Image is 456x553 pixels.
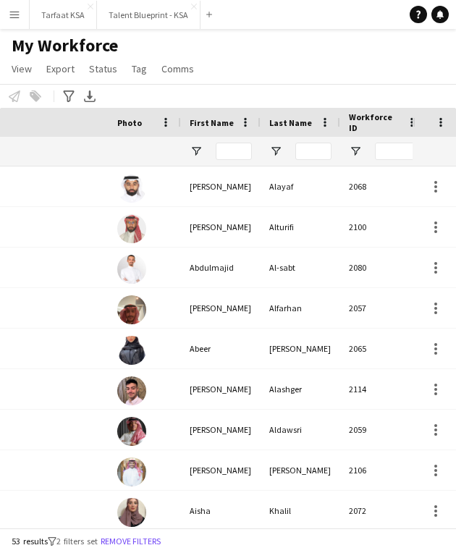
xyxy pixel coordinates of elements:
[41,59,80,78] a: Export
[117,336,146,365] img: Abeer Ahmad
[30,1,97,29] button: Tarfaat KSA
[117,214,146,243] img: Abdullah Alturifi
[12,62,32,75] span: View
[181,288,261,328] div: [PERSON_NAME]
[117,117,142,128] span: Photo
[261,207,340,247] div: Alturifi
[190,117,234,128] span: First Name
[269,145,282,158] button: Open Filter Menu
[261,329,340,368] div: [PERSON_NAME]
[181,329,261,368] div: Abeer
[340,369,427,409] div: 2114
[181,369,261,409] div: [PERSON_NAME]
[60,88,77,105] app-action-btn: Advanced filters
[89,62,117,75] span: Status
[340,450,427,490] div: 2106
[117,255,146,284] img: Abdulmajid Al-sabt
[340,410,427,449] div: 2059
[181,491,261,531] div: Aisha
[261,369,340,409] div: Alashger
[261,248,340,287] div: Al-sabt
[181,450,261,490] div: [PERSON_NAME]
[340,491,427,531] div: 2072
[98,533,164,549] button: Remove filters
[375,143,418,160] input: Workforce ID Filter Input
[161,62,194,75] span: Comms
[117,457,146,486] img: Ahmad Bin jubayl
[340,288,427,328] div: 2057
[181,248,261,287] div: Abdulmajid
[340,248,427,287] div: 2080
[117,417,146,446] img: Ahmad Aldawsri
[117,174,146,203] img: Abdullah Alayaf
[117,376,146,405] img: Ahmad Alashger
[340,329,427,368] div: 2065
[117,295,146,324] img: Abdulrhman Alfarhan
[56,536,98,546] span: 2 filters set
[46,62,75,75] span: Export
[6,59,38,78] a: View
[261,450,340,490] div: [PERSON_NAME]
[349,111,401,133] span: Workforce ID
[81,88,98,105] app-action-btn: Export XLSX
[216,143,252,160] input: First Name Filter Input
[156,59,200,78] a: Comms
[181,207,261,247] div: [PERSON_NAME]
[83,59,123,78] a: Status
[190,145,203,158] button: Open Filter Menu
[97,1,200,29] button: Talent Blueprint - KSA
[12,35,118,56] span: My Workforce
[340,166,427,206] div: 2068
[126,59,153,78] a: Tag
[349,145,362,158] button: Open Filter Menu
[181,410,261,449] div: [PERSON_NAME]
[261,410,340,449] div: Aldawsri
[181,166,261,206] div: [PERSON_NAME]
[261,491,340,531] div: Khalil
[261,288,340,328] div: Alfarhan
[295,143,332,160] input: Last Name Filter Input
[261,166,340,206] div: Alayaf
[340,207,427,247] div: 2100
[117,498,146,527] img: Aisha Khalil
[269,117,312,128] span: Last Name
[132,62,147,75] span: Tag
